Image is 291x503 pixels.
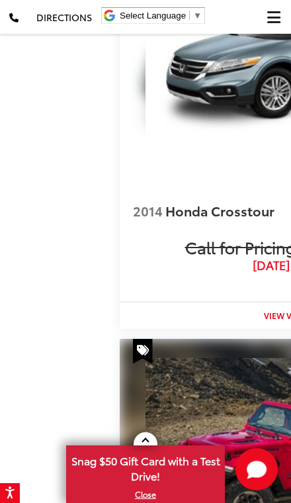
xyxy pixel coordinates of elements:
a: Select Language​ [120,11,202,21]
span: Select Language [120,11,186,21]
svg: Start Chat [235,448,278,490]
span: 2014 [133,201,163,220]
span: Honda Crosstour [165,201,277,220]
a: Directions [27,1,101,34]
span: ​ [189,11,190,21]
span: Special [133,339,153,364]
span: Snag $50 Gift Card with a Test Drive! [67,447,224,487]
span: ▼ [193,11,202,21]
button: Toggle Chat Window [235,448,278,490]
